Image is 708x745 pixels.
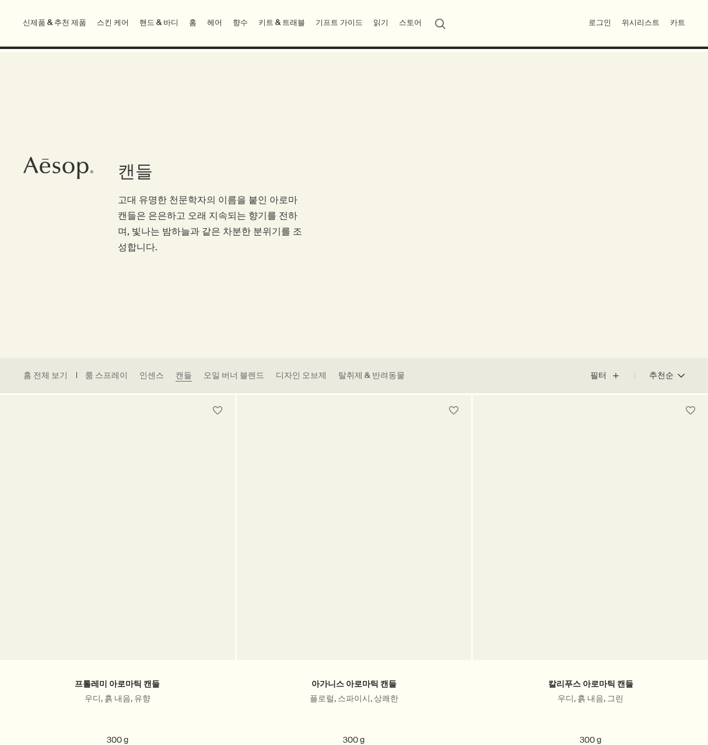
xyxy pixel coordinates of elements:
a: 홈 전체 보기 [23,370,68,382]
p: 플로럴, 스파이시, 상쾌한 [254,693,454,704]
a: 인센스 [139,370,164,382]
a: 읽기 [371,15,391,30]
p: 우디, 흙 내음, 유향 [17,693,218,704]
a: 룸 스프레이 [85,370,128,382]
a: 위시리스트 [619,15,662,30]
button: 카트 [668,15,688,30]
button: 신제품 & 추천 제품 [20,15,89,30]
a: 칼리푸스 아로마틱 캔들 [548,678,633,690]
a: 기프트 가이드 [313,15,365,30]
svg: Aesop [23,156,93,180]
a: 프톨레미 아로마틱 캔들 [75,678,160,690]
a: 아가니스 아로마틱 캔들 [311,678,397,690]
button: 스토어 [397,15,424,30]
button: 검색창 열기 [430,12,451,34]
button: 위시리스트에 담기 [680,400,701,421]
button: 필터 [590,362,635,390]
button: 위시리스트에 담기 [443,400,464,421]
a: Aesop [20,153,96,186]
p: 고대 유명한 천문학자의 이름을 붙인 아로마 캔들은 은은하고 오래 지속되는 향기를 전하며, 빛나는 밤하늘과 같은 차분한 분위기를 조성합니다. [118,192,307,256]
a: 헤어 [205,15,225,30]
a: 탈취제 & 반려동물 [338,370,405,382]
a: 핸드 & 바디 [137,15,181,30]
a: 캔들 [176,370,192,382]
a: 디자인 오브제 [276,370,327,382]
a: 스킨 케어 [94,15,131,30]
button: 로그인 [586,15,614,30]
a: 오일 버너 블렌드 [204,370,264,382]
a: 향수 [230,15,250,30]
a: 홈 [187,15,199,30]
a: 키트 & 트래블 [256,15,307,30]
button: 위시리스트에 담기 [207,400,228,421]
h1: 캔들 [118,160,307,183]
button: 추천순 [635,362,685,390]
p: 우디, 흙 내음, 그린 [490,693,691,704]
